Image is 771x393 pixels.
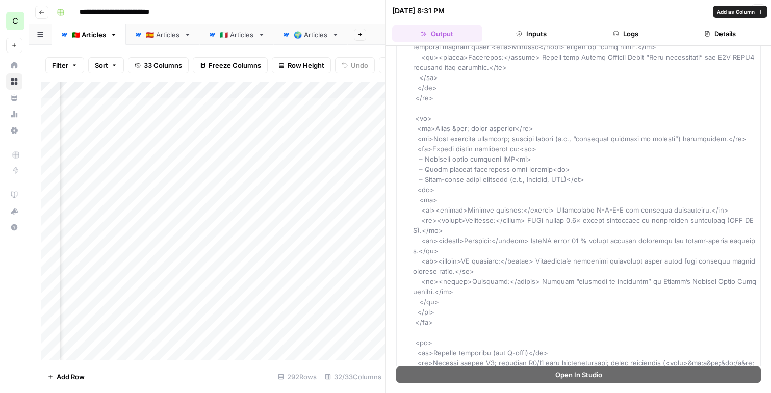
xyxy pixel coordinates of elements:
button: Filter [45,57,84,73]
a: 🌍 Articles [274,24,348,45]
div: What's new? [7,203,22,219]
button: Workspace: Coverflex [6,8,22,34]
span: Sort [95,60,108,70]
button: Help + Support [6,219,22,235]
span: Add Row [57,372,85,382]
span: Open In Studio [555,370,602,380]
a: AirOps Academy [6,187,22,203]
button: Undo [335,57,375,73]
button: Row Height [272,57,331,73]
button: Open In Studio [396,366,761,383]
button: Logs [581,25,671,42]
a: Home [6,57,22,73]
div: 🇵🇹 Articles [72,30,106,40]
div: 🇮🇹 Articles [220,30,254,40]
button: 33 Columns [128,57,189,73]
span: 33 Columns [144,60,182,70]
button: What's new? [6,203,22,219]
a: 🇮🇹 Articles [200,24,274,45]
span: Add as Column [717,8,755,16]
button: Inputs [486,25,577,42]
div: 32/33 Columns [321,369,385,385]
button: Output [392,25,482,42]
button: Add as Column [713,6,767,18]
a: Settings [6,122,22,139]
div: [DATE] 8:31 PM [392,6,445,16]
button: Freeze Columns [193,57,268,73]
a: Usage [6,106,22,122]
span: Freeze Columns [209,60,261,70]
span: C [12,15,18,27]
button: Add Row [41,369,91,385]
a: Your Data [6,90,22,106]
div: 🌍 Articles [294,30,328,40]
button: Sort [88,57,124,73]
span: Row Height [288,60,324,70]
div: 🇪🇸 Articles [146,30,180,40]
a: 🇵🇹 Articles [52,24,126,45]
button: Details [675,25,765,42]
a: Browse [6,73,22,90]
a: 🇪🇸 Articles [126,24,200,45]
span: Undo [351,60,368,70]
div: 292 Rows [274,369,321,385]
span: Filter [52,60,68,70]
